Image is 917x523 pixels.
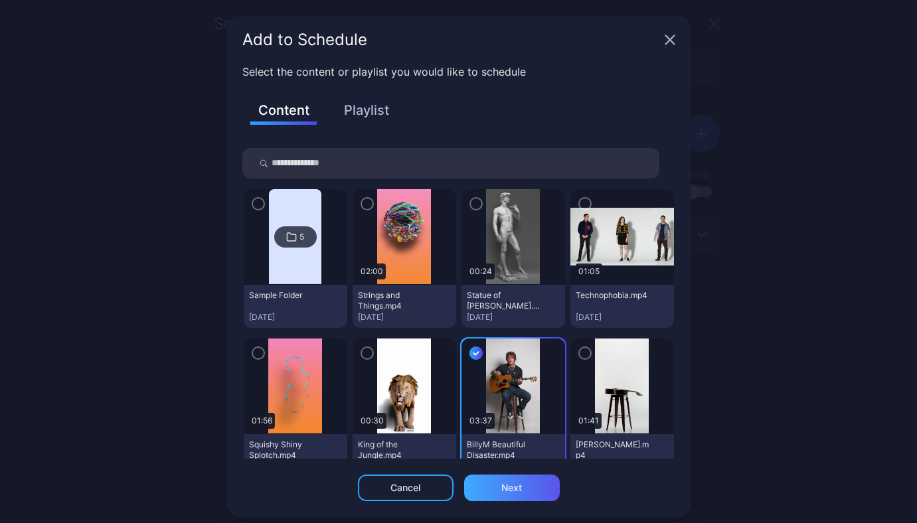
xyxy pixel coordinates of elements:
[576,263,602,279] div: 01:05
[467,312,560,323] div: [DATE]
[576,413,602,429] div: 01:41
[249,439,322,461] div: Squishy Shiny Splotch.mp4
[242,64,675,80] p: Select the content or playlist you would like to schedule
[576,439,649,461] div: BillyM Silhouette.mp4
[358,413,386,429] div: 00:30
[467,263,495,279] div: 00:24
[390,483,420,493] div: Cancel
[249,290,322,301] div: Sample Folder
[501,483,522,493] div: Next
[358,263,386,279] div: 02:00
[299,232,304,242] div: 5
[358,312,451,323] div: [DATE]
[242,32,659,48] div: Add to Schedule
[467,439,540,461] div: BillyM Beautiful Disaster.mp4
[249,413,275,429] div: 01:56
[464,475,560,501] button: Next
[467,413,495,429] div: 03:37
[333,99,400,121] button: Playlist
[358,290,431,311] div: Strings and Things.mp4
[467,290,540,311] div: Statue of David.mp4
[358,439,431,461] div: King of the Jungle.mp4
[250,99,317,125] button: Content
[576,290,649,301] div: Technophobia.mp4
[358,475,454,501] button: Cancel
[249,312,342,323] div: [DATE]
[576,312,669,323] div: [DATE]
